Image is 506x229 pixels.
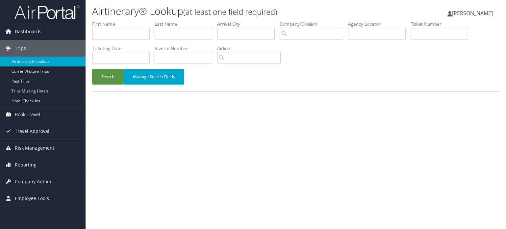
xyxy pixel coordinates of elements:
label: Arrival City [217,21,280,27]
label: First Name [92,21,155,27]
a: [PERSON_NAME] [447,3,499,23]
label: Invoice Number [155,45,217,52]
label: Agency Locator [348,21,411,27]
small: (at least one field required) [183,6,277,17]
label: Company/Division [280,21,348,27]
span: Company Admin [15,173,51,190]
label: Ticketing Date [92,45,155,52]
label: Ticket Number [411,21,473,27]
span: Employee Tools [15,190,49,207]
span: Dashboards [15,23,41,40]
span: Risk Management [15,140,54,156]
button: Manage Search Fields [124,69,184,85]
label: Last Name [155,21,217,27]
span: Reporting [15,157,37,173]
label: Airline [217,45,286,52]
button: Search [92,69,124,85]
span: [PERSON_NAME] [452,10,493,17]
img: airportal-logo.png [14,4,80,20]
span: Book Travel [15,106,40,123]
span: Travel Approval [15,123,49,140]
h1: Airtinerary® Lookup [92,4,364,18]
span: Trips [15,40,26,57]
